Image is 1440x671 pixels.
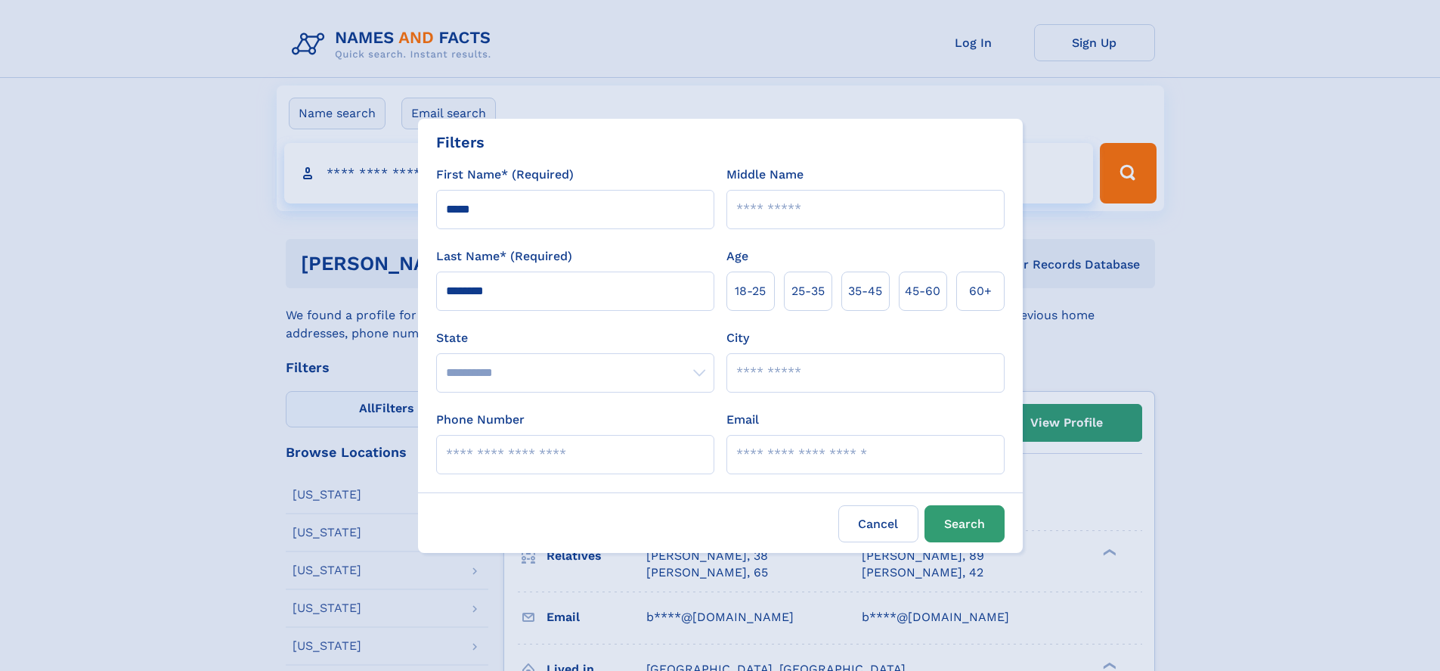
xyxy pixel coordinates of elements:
span: 25‑35 [791,282,825,300]
label: Email [726,411,759,429]
button: Search [924,505,1005,542]
span: 18‑25 [735,282,766,300]
label: Age [726,247,748,266]
label: City [726,329,749,347]
label: Last Name* (Required) [436,247,572,266]
span: 60+ [969,282,992,300]
label: State [436,329,714,347]
label: Phone Number [436,411,525,429]
span: 45‑60 [905,282,940,300]
label: First Name* (Required) [436,166,574,184]
div: Filters [436,131,485,154]
label: Cancel [838,505,918,542]
label: Middle Name [726,166,804,184]
span: 35‑45 [848,282,882,300]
